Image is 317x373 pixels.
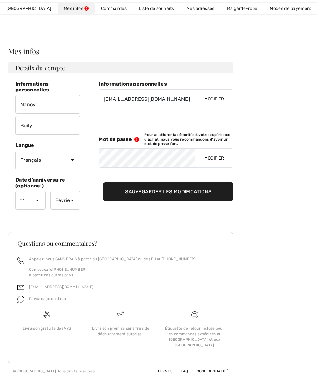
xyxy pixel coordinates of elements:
p: Composez le à partir des autres pays. [29,267,196,278]
a: Ma garde-robe [221,3,264,14]
a: Commandes [95,3,133,14]
img: email [17,284,24,291]
input: Sauvegarder les modifications [103,182,233,201]
a: Mes adresses [180,3,221,14]
a: Mes infos [58,3,95,14]
a: [PHONE_NUMBER] [162,257,196,261]
span: Mot de passe [99,136,132,142]
img: Livraison promise sans frais de dédouanement surprise&nbsp;! [117,311,124,318]
input: Prénom [15,95,80,114]
div: Livraison gratuite dès 99$ [15,326,79,331]
img: chat [17,296,24,303]
img: call [17,257,24,264]
h5: Informations personnelles [15,81,80,93]
h5: Date d'anniversaire (optionnel) [15,177,80,189]
button: Modifier [195,90,233,108]
a: [EMAIL_ADDRESS][DOMAIN_NAME] [29,285,93,289]
button: Modifier [195,149,233,167]
input: Nom de famille [15,116,80,135]
a: [PHONE_NUMBER] [52,267,86,272]
h5: Langue [15,142,80,148]
h5: Informations personnelles [99,81,233,87]
a: Liste de souhaits [133,3,180,14]
h3: Détails du compte [8,62,233,73]
img: Livraison gratuite dès 99$ [43,311,50,318]
div: Livraison promise sans frais de dédouanement surprise ! [89,326,153,337]
p: Appelez-nous SANS FRAIS à partir du [GEOGRAPHIC_DATA] ou des EU au [29,256,196,262]
img: Livraison gratuite dès 99$ [191,311,198,318]
div: Étiquette de retour incluse pour les commandes expédiées au [GEOGRAPHIC_DATA] et aux [GEOGRAPHIC_... [163,326,227,348]
span: [GEOGRAPHIC_DATA] [6,5,51,12]
h2: Mes infos [8,47,233,55]
span: Pour améliorer la sécurité et votre expérience d'achat, nous vous recommandons d'avoir un mot de ... [144,133,233,146]
span: Clavardage en direct [29,296,68,301]
h3: Questions ou commentaires? [17,240,224,246]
